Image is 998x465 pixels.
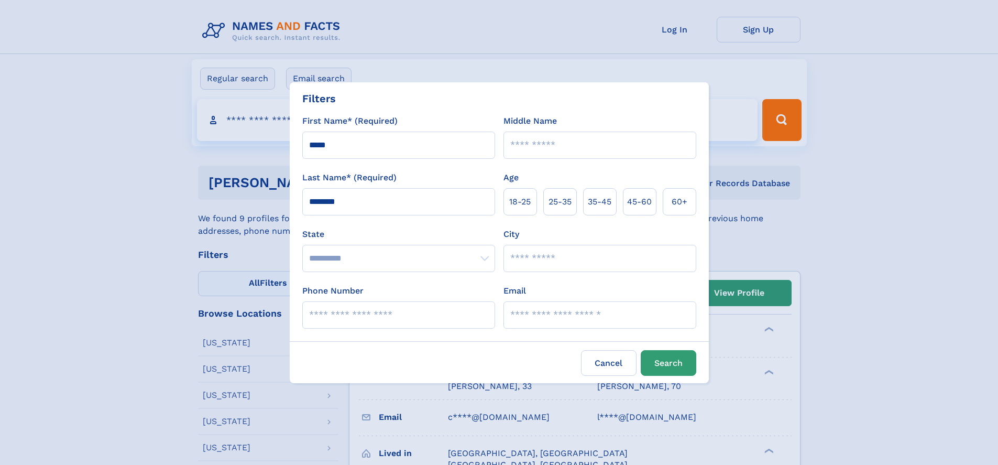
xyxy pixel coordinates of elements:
[641,350,696,376] button: Search
[549,196,572,208] span: 25‑35
[672,196,687,208] span: 60+
[509,196,531,208] span: 18‑25
[302,91,336,106] div: Filters
[581,350,637,376] label: Cancel
[302,171,397,184] label: Last Name* (Required)
[302,285,364,297] label: Phone Number
[588,196,611,208] span: 35‑45
[302,228,495,241] label: State
[503,171,519,184] label: Age
[503,115,557,127] label: Middle Name
[503,228,519,241] label: City
[627,196,652,208] span: 45‑60
[302,115,398,127] label: First Name* (Required)
[503,285,526,297] label: Email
